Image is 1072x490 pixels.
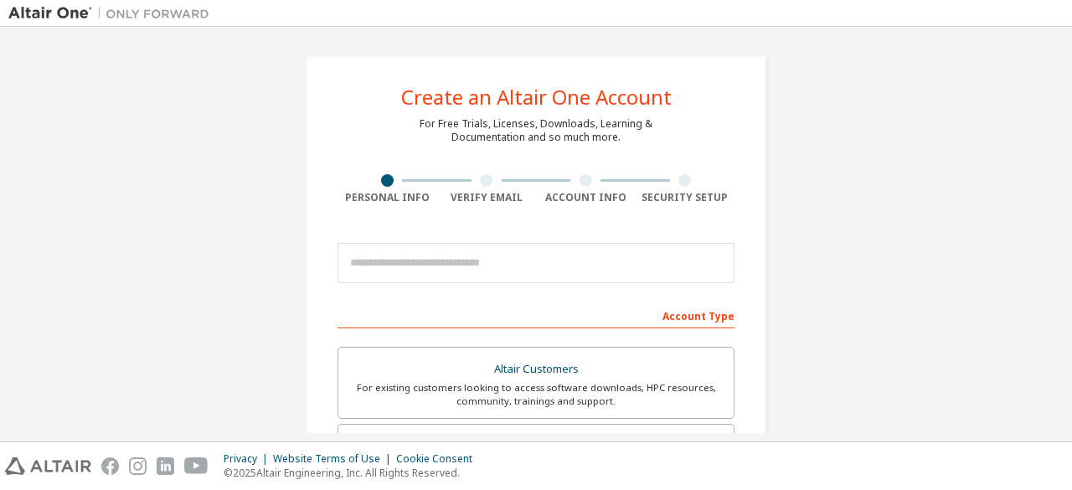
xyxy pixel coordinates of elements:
div: Security Setup [636,191,735,204]
div: For Free Trials, Licenses, Downloads, Learning & Documentation and so much more. [420,117,652,144]
div: Account Info [536,191,636,204]
p: © 2025 Altair Engineering, Inc. All Rights Reserved. [224,466,482,480]
img: facebook.svg [101,457,119,475]
div: Website Terms of Use [273,452,396,466]
div: Create an Altair One Account [401,87,672,107]
div: Verify Email [437,191,537,204]
img: youtube.svg [184,457,209,475]
div: Cookie Consent [396,452,482,466]
div: Altair Customers [348,358,724,381]
img: Altair One [8,5,218,22]
img: altair_logo.svg [5,457,91,475]
img: linkedin.svg [157,457,174,475]
div: Account Type [338,302,734,328]
div: Privacy [224,452,273,466]
div: For existing customers looking to access software downloads, HPC resources, community, trainings ... [348,381,724,408]
div: Personal Info [338,191,437,204]
img: instagram.svg [129,457,147,475]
